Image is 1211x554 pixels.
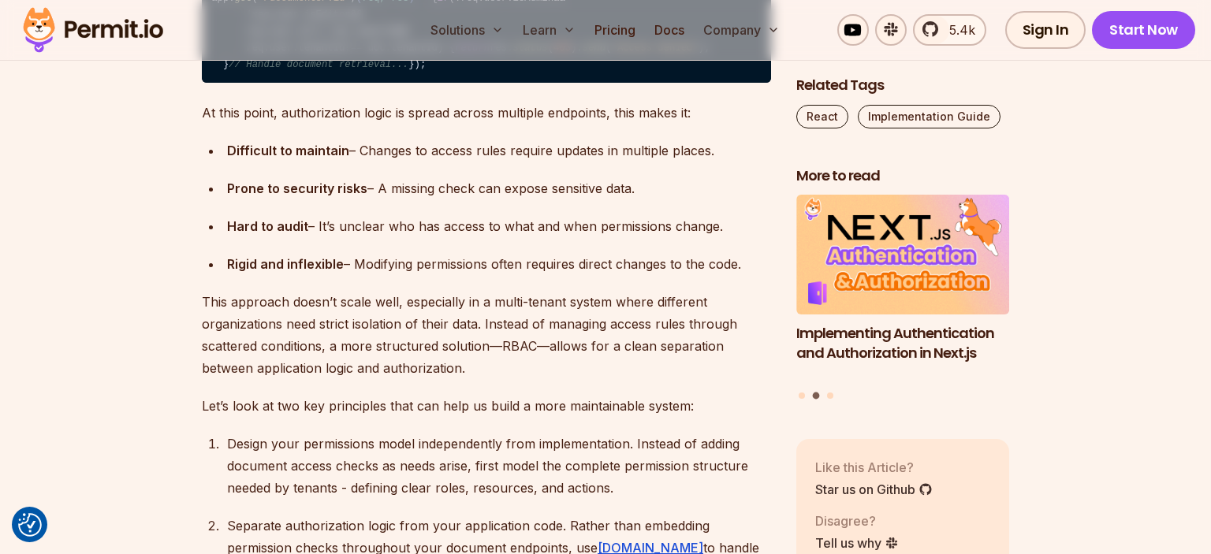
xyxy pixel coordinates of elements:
[796,166,1009,186] h2: More to read
[16,3,170,57] img: Permit logo
[588,14,642,46] a: Pricing
[227,433,771,499] div: Design your permissions model independently from implementation. Instead of adding document acces...
[697,14,786,46] button: Company
[796,105,848,128] a: React
[202,395,771,417] p: Let’s look at two key principles that can help us build a more maintainable system:
[913,14,986,46] a: 5.4k
[796,195,1009,383] li: 2 of 3
[796,76,1009,95] h2: Related Tags
[858,105,1000,128] a: Implementation Guide
[648,14,691,46] a: Docs
[227,218,308,234] strong: Hard to audit
[18,513,42,537] button: Consent Preferences
[815,480,933,499] a: Star us on Github
[227,253,771,275] div: – Modifying permissions often requires direct changes to the code.
[516,14,582,46] button: Learn
[815,534,899,552] a: Tell us why
[827,392,833,399] button: Go to slide 3
[227,215,771,237] div: – It’s unclear who has access to what and when permissions change.
[799,392,805,399] button: Go to slide 1
[813,392,820,400] button: Go to slide 2
[1092,11,1195,49] a: Start Now
[940,20,975,39] span: 5.4k
[227,143,349,158] strong: Difficult to maintain
[424,14,510,46] button: Solutions
[227,256,344,272] strong: Rigid and inflexible
[229,59,408,70] span: // Handle document retrieval...
[796,195,1009,315] img: Implementing Authentication and Authorization in Next.js
[815,511,899,530] p: Disagree?
[227,177,771,199] div: – A missing check can expose sensitive data.
[796,195,1009,383] a: Implementing Authentication and Authorization in Next.jsImplementing Authentication and Authoriza...
[202,102,771,124] p: At this point, authorization logic is spread across multiple endpoints, this makes it:
[796,324,1009,363] h3: Implementing Authentication and Authorization in Next.js
[796,195,1009,402] div: Posts
[227,139,771,162] div: – Changes to access rules require updates in multiple places.
[227,180,367,196] strong: Prone to security risks
[202,291,771,379] p: This approach doesn’t scale well, especially in a multi-tenant system where different organizatio...
[18,513,42,537] img: Revisit consent button
[815,458,933,477] p: Like this Article?
[1005,11,1086,49] a: Sign In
